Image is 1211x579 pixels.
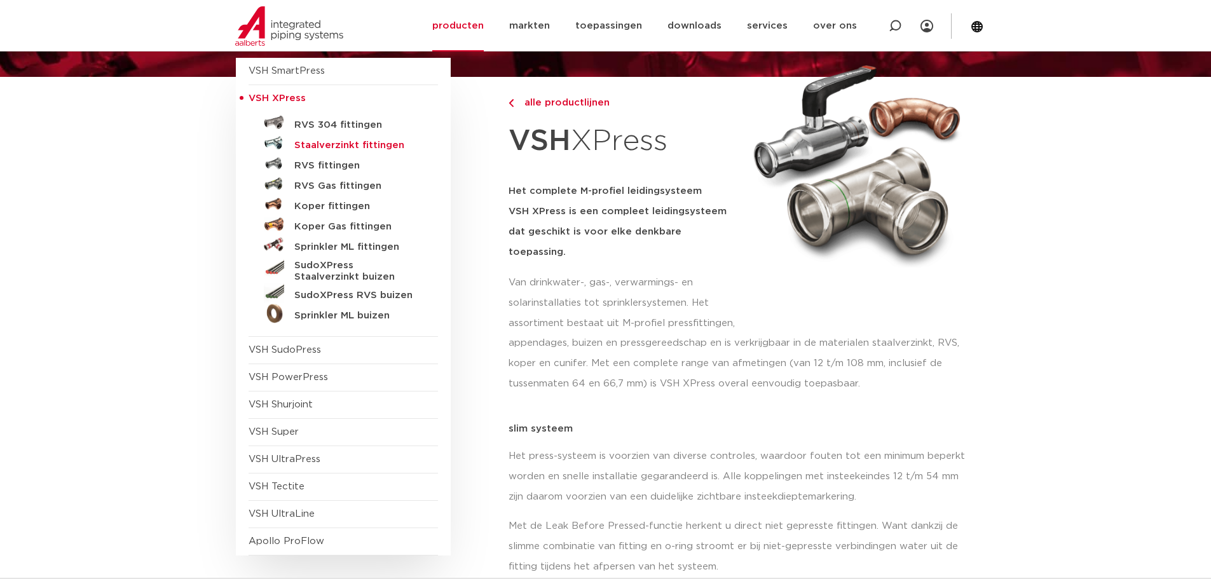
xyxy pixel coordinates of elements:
a: VSH SudoPress [249,345,321,355]
h5: RVS 304 fittingen [294,119,420,131]
a: Sprinkler ML fittingen [249,235,438,255]
a: Koper Gas fittingen [249,214,438,235]
a: VSH UltraPress [249,454,320,464]
span: alle productlijnen [517,98,610,107]
a: Sprinkler ML buizen [249,303,438,324]
p: Het press-systeem is voorzien van diverse controles, waardoor fouten tot een minimum beperkt word... [509,446,976,507]
a: VSH Shurjoint [249,400,313,409]
a: SudoXPress RVS buizen [249,283,438,303]
h5: Koper Gas fittingen [294,221,420,233]
a: Koper fittingen [249,194,438,214]
p: Met de Leak Before Pressed-functie herkent u direct niet gepresste fittingen. Want dankzij de sli... [509,516,976,577]
span: VSH XPress [249,93,306,103]
h5: RVS Gas fittingen [294,181,420,192]
h5: Staalverzinkt fittingen [294,140,420,151]
a: SudoXPress Staalverzinkt buizen [249,255,438,283]
img: chevron-right.svg [509,99,514,107]
a: RVS fittingen [249,153,438,174]
a: VSH PowerPress [249,372,328,382]
a: VSH SmartPress [249,66,325,76]
h5: Koper fittingen [294,201,420,212]
a: RVS 304 fittingen [249,112,438,133]
p: Van drinkwater-, gas-, verwarmings- en solarinstallaties tot sprinklersystemen. Het assortiment b... [509,273,739,334]
a: RVS Gas fittingen [249,174,438,194]
a: VSH UltraLine [249,509,315,519]
h5: SudoXPress RVS buizen [294,290,420,301]
a: Apollo ProFlow [249,536,324,546]
p: appendages, buizen en pressgereedschap en is verkrijgbaar in de materialen staalverzinkt, RVS, ko... [509,333,976,394]
strong: VSH [509,126,571,156]
a: alle productlijnen [509,95,739,111]
a: VSH Super [249,427,299,437]
p: slim systeem [509,424,976,433]
h5: RVS fittingen [294,160,420,172]
h5: Sprinkler ML fittingen [294,242,420,253]
h1: XPress [509,117,739,166]
h5: Het complete M-profiel leidingsysteem VSH XPress is een compleet leidingsysteem dat geschikt is v... [509,181,739,262]
h5: Sprinkler ML buizen [294,310,420,322]
h5: SudoXPress Staalverzinkt buizen [294,260,420,283]
a: Staalverzinkt fittingen [249,133,438,153]
a: VSH Tectite [249,482,304,491]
